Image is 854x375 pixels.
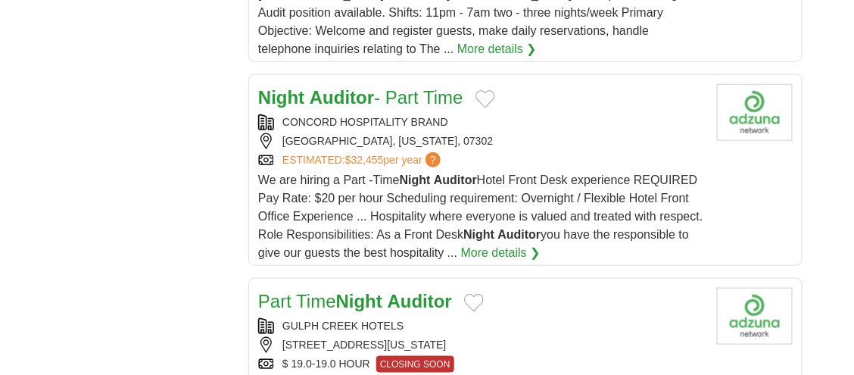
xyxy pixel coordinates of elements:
[717,84,793,141] img: Company logo
[336,291,382,311] strong: Night
[475,90,495,108] button: Add to favorite jobs
[310,87,374,108] strong: Auditor
[258,318,705,334] div: GULPH CREEK HOTELS
[258,87,463,108] a: Night Auditor- Part Time
[464,294,484,312] button: Add to favorite jobs
[463,228,494,241] strong: Night
[461,244,541,262] a: More details ❯
[376,356,454,373] span: CLOSING SOON
[258,133,705,149] div: [GEOGRAPHIC_DATA], [US_STATE], 07302
[258,291,452,311] a: Part TimeNight Auditor
[388,291,452,311] strong: Auditor
[345,154,384,166] span: $32,455
[258,173,703,259] span: We are hiring a Part -Time Hotel Front Desk experience REQUIRED Pay Rate: $20 per hour Scheduling...
[717,288,793,345] img: Company logo
[258,337,705,353] div: [STREET_ADDRESS][US_STATE]
[258,114,705,130] div: CONCORD HOSPITALITY BRAND
[400,173,431,186] strong: Night
[258,87,304,108] strong: Night
[498,228,541,241] strong: Auditor
[425,152,441,167] span: ?
[258,356,705,373] div: $ 19.0-19.0 HOUR
[434,173,477,186] strong: Auditor
[457,40,537,58] a: More details ❯
[282,152,444,168] a: ESTIMATED:$32,455per year?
